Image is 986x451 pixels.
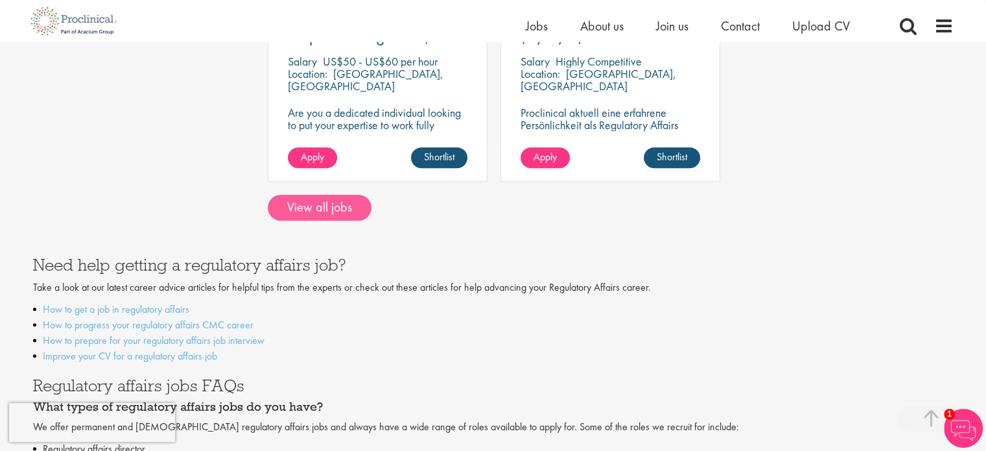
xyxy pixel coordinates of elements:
span: 1 [944,409,955,420]
a: How to get a job in regulatory affairs [43,302,189,316]
p: [GEOGRAPHIC_DATA], [GEOGRAPHIC_DATA] [288,66,443,93]
a: Join us [656,18,688,34]
a: Upload CV [792,18,850,34]
a: Improve your CV for a regulatory affairs job [43,349,217,363]
a: Jobs [526,18,548,34]
a: Shortlist [411,147,467,168]
h3: Regulatory affairs jobs FAQs [33,377,954,394]
p: We offer permanent and [DEMOGRAPHIC_DATA] regulatory affairs jobs and always have a wide range of... [33,420,954,435]
a: About us [580,18,624,34]
span: Location: [521,66,560,81]
span: Salary [521,54,550,69]
img: Chatbot [944,409,983,448]
p: Are you a dedicated individual looking to put your expertise to work fully flexibly in a remote p... [288,106,467,143]
a: Shortlist [644,147,700,168]
h3: Need help getting a regulatory affairs job? [33,256,954,273]
h4: What types of regulatory affairs jobs do you have? [33,400,954,413]
a: Apply [521,147,570,168]
a: Contact [721,18,760,34]
span: Salary [288,54,317,69]
p: [GEOGRAPHIC_DATA], [GEOGRAPHIC_DATA] [521,66,676,93]
p: US$50 - US$60 per hour [323,54,438,69]
a: Regulatory Submission Project Management, Senior Specialist [288,12,467,44]
a: View all jobs [268,195,371,221]
a: How to prepare for your regulatory affairs job interview [43,334,264,347]
p: Highly Competitive [556,54,642,69]
iframe: reCAPTCHA [9,403,175,442]
a: How to progress your regulatory affairs CMC career [43,318,253,332]
span: Apply [534,150,557,164]
p: Take a look at our latest career advice articles for helpful tips from the experts or check out t... [33,280,954,295]
span: Apply [301,150,324,164]
span: Location: [288,66,327,81]
a: Apply [288,147,337,168]
a: Regulatory Affairs Expert (m/w/d) Enterale Ernährung [521,12,700,44]
p: Proclinical aktuell eine erfahrene Persönlichkeit als Regulatory Affairs Expert (m/w/d) Enterale ... [521,106,700,143]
